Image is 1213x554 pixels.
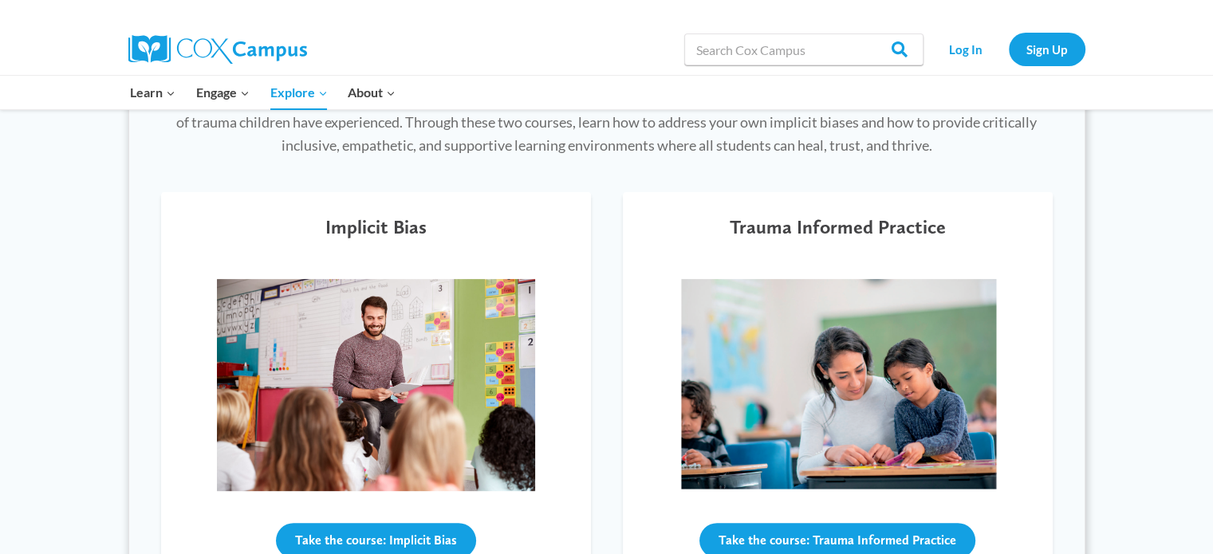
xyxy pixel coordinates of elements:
button: Child menu of About [337,76,406,109]
button: Child menu of Explore [260,76,338,109]
nav: Secondary Navigation [931,33,1085,65]
button: Child menu of Engage [186,76,260,109]
a: Log In [931,33,1001,65]
h5: Trauma Informed Practice [730,216,946,239]
img: teaching_student_one-1.png [679,279,997,491]
nav: Primary Navigation [120,76,406,109]
input: Search Cox Campus [684,33,924,65]
a: Sign Up [1009,33,1085,65]
img: Cox Campus [128,35,307,64]
button: Child menu of Learn [120,76,187,109]
p: Adults create that security when we recognize our biases and commit to work through them, and whe... [161,88,1053,156]
h5: Implicit Bias [325,216,427,239]
img: iStock-1160927576-1536x1024.jpg [217,279,535,491]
